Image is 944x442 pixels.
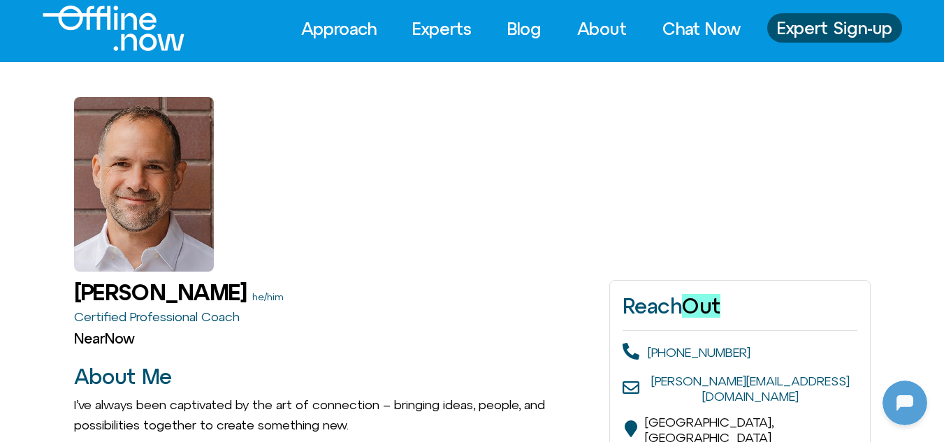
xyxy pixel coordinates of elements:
[74,395,596,436] p: I’ve always been captivated by the art of connection – bringing ideas, people, and possibilities ...
[623,293,857,318] h2: Reach
[43,6,161,51] div: Logo
[74,330,596,347] h2: NearNow
[43,6,184,51] img: Offline.Now logo in white. Text of the words offline.now with a line going through the "O"
[252,291,284,302] a: he/him
[74,280,247,304] h1: [PERSON_NAME]
[767,13,902,43] a: Expert Sign-up
[74,309,240,324] a: Certified Professional Coach
[777,19,892,37] span: Expert Sign-up
[289,13,753,44] nav: Menu
[400,13,484,44] a: Experts
[883,381,927,425] iframe: Botpress
[565,13,639,44] a: About
[648,345,750,360] a: [PHONE_NUMBER]
[682,294,720,318] mark: Out
[74,365,596,388] h2: About Me
[495,13,554,44] a: Blog
[289,13,389,44] a: Approach
[651,374,850,404] a: [PERSON_NAME][EMAIL_ADDRESS][DOMAIN_NAME]
[650,13,753,44] a: Chat Now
